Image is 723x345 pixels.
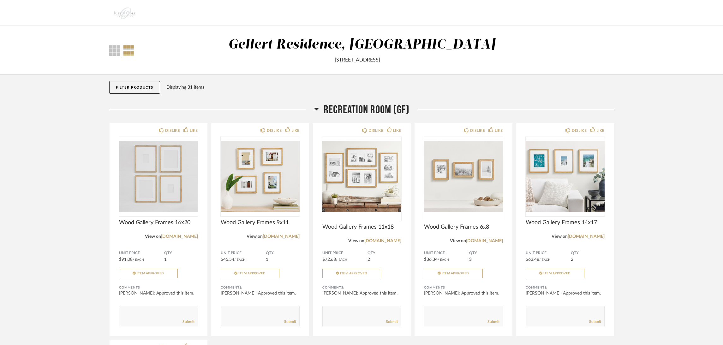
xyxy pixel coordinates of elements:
[228,38,495,51] div: Gellert Residence, [GEOGRAPHIC_DATA]
[284,319,296,325] a: Submit
[238,272,266,275] span: Item Approved
[161,234,198,239] a: [DOMAIN_NAME]
[552,234,568,239] span: View on
[221,219,300,226] span: Wood Gallery Frames 9x11
[424,290,503,296] div: [PERSON_NAME]: Approved this item.
[322,137,401,216] div: 0
[470,127,485,134] div: DISLIKE
[348,239,364,243] span: View on
[424,137,503,216] div: 0
[367,251,401,256] span: QTY
[109,0,142,26] img: 9d19dfaf-09eb-4c23-9431-b2a4721d250c.jpg
[119,269,178,278] button: Item Approved
[393,127,401,134] div: LIKE
[166,84,612,91] div: Displaying 31 items
[424,257,438,262] span: $36.34
[424,284,503,291] div: Comments:
[539,258,551,261] span: / Each
[543,272,571,275] span: Item Approved
[386,319,398,325] a: Submit
[324,103,409,117] span: Recreation Room (GF)
[291,127,300,134] div: LIKE
[221,137,300,216] img: undefined
[487,319,499,325] a: Submit
[119,284,198,291] div: Comments:
[119,137,198,216] img: undefined
[182,319,194,325] a: Submit
[368,127,383,134] div: DISLIKE
[526,219,605,226] span: Wood Gallery Frames 14x17
[221,269,279,278] button: Item Approved
[322,269,381,278] button: Item Approved
[571,251,605,256] span: QTY
[526,290,605,296] div: [PERSON_NAME]: Approved this item.
[526,251,571,256] span: Unit Price
[119,219,198,226] span: Wood Gallery Frames 16x20
[263,234,300,239] a: [DOMAIN_NAME]
[424,269,483,278] button: Item Approved
[221,251,266,256] span: Unit Price
[571,257,573,262] span: 2
[450,239,466,243] span: View on
[221,290,300,296] div: [PERSON_NAME]: Approved this item.
[322,251,367,256] span: Unit Price
[247,234,263,239] span: View on
[266,257,268,262] span: 1
[340,272,367,275] span: Item Approved
[438,258,449,261] span: / Each
[336,258,347,261] span: / Each
[526,137,605,216] img: undefined
[526,257,539,262] span: $63.48
[164,257,167,262] span: 1
[322,137,401,216] img: undefined
[221,284,300,291] div: Comments:
[119,251,164,256] span: Unit Price
[466,239,503,243] a: [DOMAIN_NAME]
[266,251,300,256] span: QTY
[322,257,336,262] span: $72.68
[424,251,469,256] span: Unit Price
[109,81,160,94] button: Filter Products
[137,272,164,275] span: Item Approved
[221,257,234,262] span: $45.54
[424,137,503,216] img: undefined
[526,269,584,278] button: Item Approved
[367,257,370,262] span: 2
[495,127,503,134] div: LIKE
[322,224,401,231] span: Wood Gallery Frames 11x18
[322,290,401,296] div: [PERSON_NAME]: Approved this item.
[589,319,601,325] a: Submit
[267,127,282,134] div: DISLIKE
[164,251,198,256] span: QTY
[424,224,503,231] span: Wood Gallery Frames 6x8
[195,56,520,64] div: [STREET_ADDRESS]
[145,234,161,239] span: View on
[190,127,198,134] div: LIKE
[234,258,246,261] span: / Each
[526,284,605,291] div: Comments:
[133,258,144,261] span: / Each
[364,239,401,243] a: [DOMAIN_NAME]
[469,251,503,256] span: QTY
[119,257,133,262] span: $91.08
[568,234,605,239] a: [DOMAIN_NAME]
[322,284,401,291] div: Comments:
[165,127,180,134] div: DISLIKE
[119,290,198,296] div: [PERSON_NAME]: Approved this item.
[442,272,469,275] span: Item Approved
[596,127,605,134] div: LIKE
[469,257,472,262] span: 3
[572,127,587,134] div: DISLIKE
